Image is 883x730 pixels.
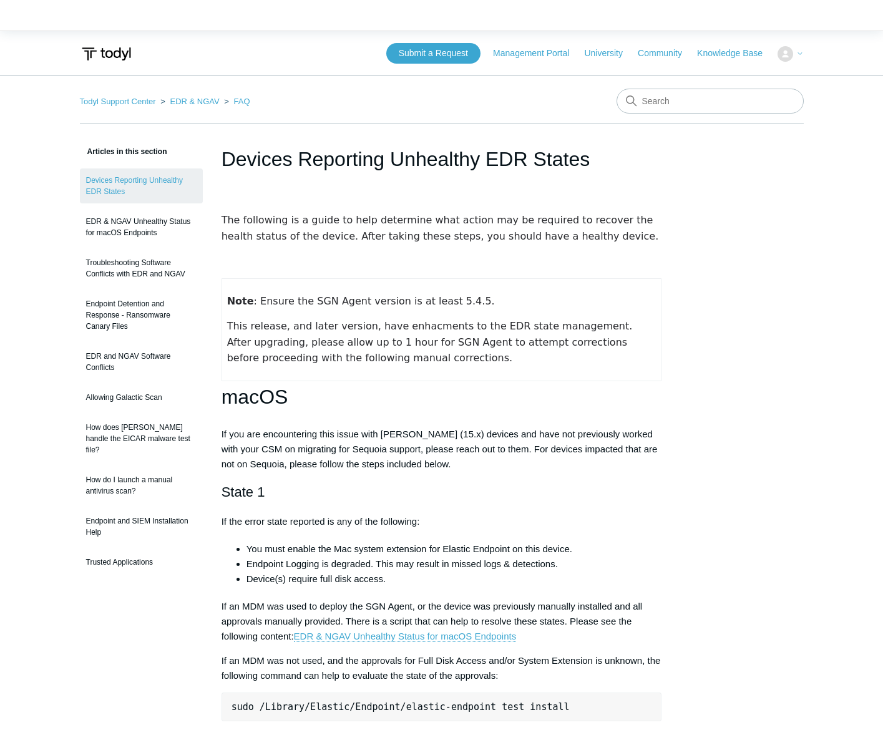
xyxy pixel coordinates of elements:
[222,693,662,721] pre: sudo /Library/Elastic/Endpoint/elastic-endpoint test install
[222,481,662,503] h2: State 1
[80,251,203,286] a: Troubleshooting Software Conflicts with EDR and NGAV
[80,344,203,379] a: EDR and NGAV Software Conflicts
[80,168,203,203] a: Devices Reporting Unhealthy EDR States
[222,599,662,644] p: If an MDM was used to deploy the SGN Agent, or the device was previously manually installed and a...
[80,210,203,245] a: EDR & NGAV Unhealthy Status for macOS Endpoints
[638,47,695,60] a: Community
[386,43,481,64] a: Submit a Request
[80,292,203,338] a: Endpoint Detention and Response - Ransomware Canary Files
[227,295,254,307] strong: Note
[80,550,203,574] a: Trusted Applications
[222,653,662,683] p: If an MDM was not used, and the approvals for Full Disk Access and/or System Extension is unknown...
[584,47,635,60] a: University
[80,509,203,544] a: Endpoint and SIEM Installation Help
[246,542,662,557] li: You must enable the Mac system extension for Elastic Endpoint on this device.
[246,572,662,586] li: Device(s) require full disk access.
[697,47,775,60] a: Knowledge Base
[80,97,159,106] li: Todyl Support Center
[227,295,495,307] span: : Ensure the SGN Agent version is at least 5.4.5.
[158,97,222,106] li: EDR & NGAV
[80,386,203,409] a: Allowing Galactic Scan
[617,89,804,114] input: Search
[222,381,662,413] h1: macOS
[246,557,662,572] li: Endpoint Logging is degraded. This may result in missed logs & detections.
[222,97,250,106] li: FAQ
[222,427,662,472] p: If you are encountering this issue with [PERSON_NAME] (15.x) devices and have not previously work...
[294,631,517,642] a: EDR & NGAV Unhealthy Status for macOS Endpoints
[222,144,662,174] h1: Devices Reporting Unhealthy EDR States
[493,47,582,60] a: Management Portal
[222,514,662,529] p: If the error state reported is any of the following:
[80,42,133,66] img: Todyl Support Center Help Center home page
[227,320,636,364] span: This release, and later version, have enhacments to the EDR state management. After upgrading, pl...
[80,97,156,106] a: Todyl Support Center
[80,468,203,503] a: How do I launch a manual antivirus scan?
[80,416,203,462] a: How does [PERSON_NAME] handle the EICAR malware test file?
[234,97,250,106] a: FAQ
[170,97,219,106] a: EDR & NGAV
[222,214,659,242] span: The following is a guide to help determine what action may be required to recover the health stat...
[80,147,167,156] span: Articles in this section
